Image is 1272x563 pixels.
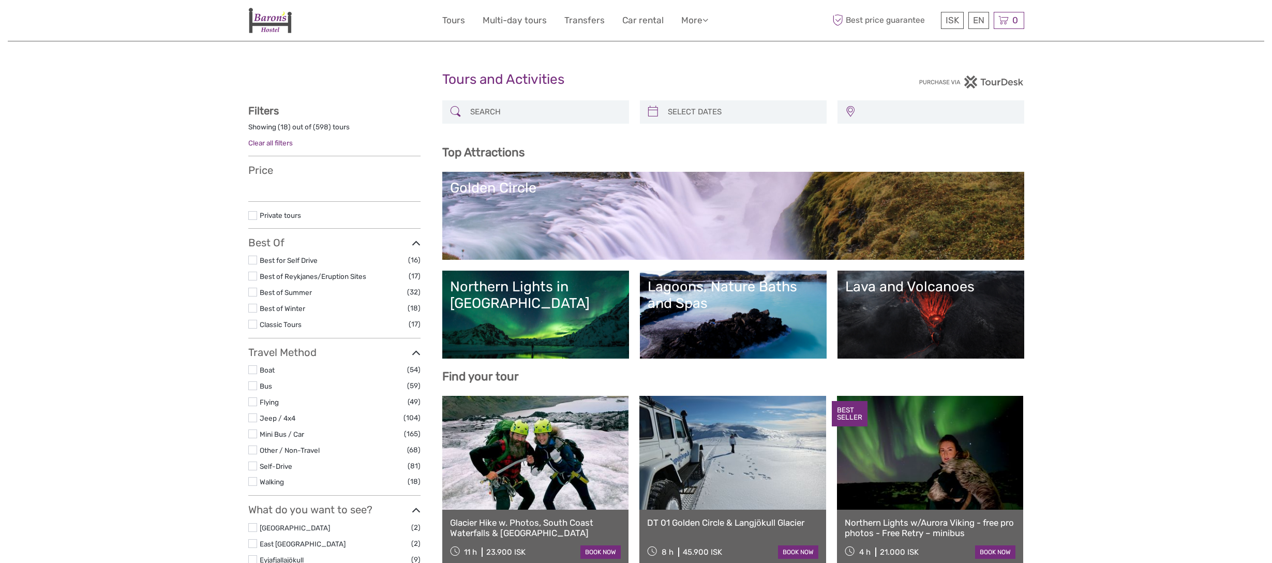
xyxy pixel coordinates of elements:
[450,278,621,351] a: Northern Lights in [GEOGRAPHIC_DATA]
[248,236,421,249] h3: Best Of
[409,270,421,282] span: (17)
[407,286,421,298] span: (32)
[830,12,938,29] span: Best price guarantee
[648,278,819,351] a: Lagoons, Nature Baths and Spas
[260,288,312,297] a: Best of Summer
[260,430,304,438] a: Mini Bus / Car
[409,318,421,330] span: (17)
[466,103,624,121] input: SEARCH
[260,272,366,280] a: Best of Reykjanes/Eruption Sites
[408,254,421,266] span: (16)
[248,139,293,147] a: Clear all filters
[411,522,421,534] span: (2)
[975,545,1015,559] a: book now
[859,547,871,557] span: 4 h
[778,545,818,559] a: book now
[845,278,1016,351] a: Lava and Volcanoes
[248,346,421,359] h3: Travel Method
[411,538,421,550] span: (2)
[450,278,621,312] div: Northern Lights in [GEOGRAPHIC_DATA]
[450,517,621,539] a: Glacier Hike w. Photos, South Coast Waterfalls & [GEOGRAPHIC_DATA]
[919,76,1024,88] img: PurchaseViaTourDesk.png
[450,180,1016,196] div: Golden Circle
[248,122,421,138] div: Showing ( ) out of ( ) tours
[483,13,547,28] a: Multi-day tours
[968,12,989,29] div: EN
[662,547,674,557] span: 8 h
[832,401,867,427] div: BEST SELLER
[464,547,477,557] span: 11 h
[260,540,346,548] a: East [GEOGRAPHIC_DATA]
[248,164,421,176] h3: Price
[664,103,821,121] input: SELECT DATES
[260,414,295,422] a: Jeep / 4x4
[260,366,275,374] a: Boat
[260,304,305,313] a: Best of Winter
[248,105,279,117] strong: Filters
[280,122,288,132] label: 18
[408,460,421,472] span: (81)
[260,320,302,329] a: Classic Tours
[260,398,279,406] a: Flying
[403,412,421,424] span: (104)
[564,13,605,28] a: Transfers
[1011,15,1020,25] span: 0
[442,71,830,88] h1: Tours and Activities
[260,382,272,390] a: Bus
[622,13,664,28] a: Car rental
[404,428,421,440] span: (165)
[316,122,328,132] label: 598
[408,476,421,487] span: (18)
[442,145,525,159] b: Top Attractions
[260,462,292,470] a: Self-Drive
[248,8,292,33] img: 1836-9e372558-0328-4241-90e2-2ceffe36b1e5_logo_small.jpg
[408,396,421,408] span: (49)
[407,444,421,456] span: (68)
[260,524,330,532] a: [GEOGRAPHIC_DATA]
[880,547,919,557] div: 21.000 ISK
[946,15,959,25] span: ISK
[407,364,421,376] span: (54)
[260,211,301,219] a: Private tours
[260,256,318,264] a: Best for Self Drive
[260,478,284,486] a: Walking
[681,13,708,28] a: More
[442,13,465,28] a: Tours
[442,369,519,383] b: Find your tour
[486,547,526,557] div: 23.900 ISK
[580,545,621,559] a: book now
[683,547,722,557] div: 45.900 ISK
[648,278,819,312] div: Lagoons, Nature Baths and Spas
[260,446,320,454] a: Other / Non-Travel
[845,517,1016,539] a: Northern Lights w/Aurora Viking - free pro photos - Free Retry – minibus
[407,380,421,392] span: (59)
[408,302,421,314] span: (18)
[248,503,421,516] h3: What do you want to see?
[450,180,1016,252] a: Golden Circle
[845,278,1016,295] div: Lava and Volcanoes
[647,517,818,528] a: DT 01 Golden Circle & Langjökull Glacier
